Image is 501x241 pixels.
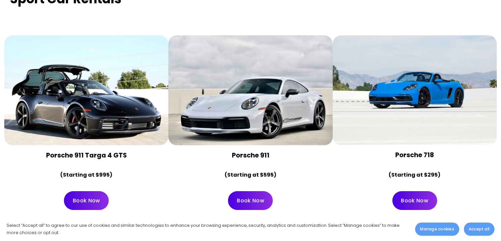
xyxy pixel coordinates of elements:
[392,191,437,210] a: Book Now
[464,223,494,236] button: Accept all
[389,171,440,179] strong: (Starting at $295)
[225,171,276,179] strong: (Starting at $595)
[420,226,454,232] span: Manage cookies
[232,151,269,160] strong: Porsche 911
[228,191,273,210] a: Book Now
[64,191,109,210] a: Book Now
[395,150,434,159] strong: Porsche 718
[7,222,408,236] p: Select “Accept all” to agree to our use of cookies and similar technologies to enhance your brows...
[60,171,112,179] strong: (Starting at $995)
[46,151,127,160] strong: Porsche 911 Targa 4 GTS
[415,223,459,236] button: Manage cookies
[469,226,489,232] span: Accept all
